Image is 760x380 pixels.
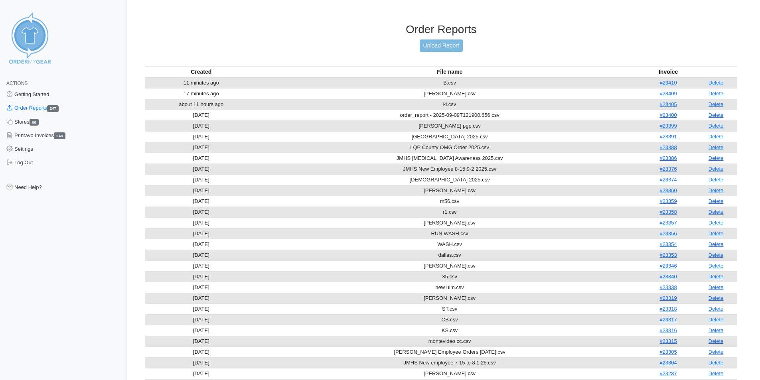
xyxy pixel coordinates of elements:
td: [DATE] [145,293,258,303]
td: JMHS [MEDICAL_DATA] Awareness 2025.csv [257,153,642,163]
a: #23287 [659,370,677,376]
td: JMHS New Employee 8-15 9-2 2025.csv [257,163,642,174]
a: #23358 [659,209,677,215]
td: LQP County OMG Order 2025.csv [257,142,642,153]
td: [DATE] [145,131,258,142]
a: #23409 [659,91,677,96]
td: [DATE] [145,185,258,196]
a: #23410 [659,80,677,86]
td: [DATE] [145,207,258,217]
td: [DATE] [145,314,258,325]
td: [DATE] [145,271,258,282]
td: [DATE] [145,250,258,260]
a: Delete [709,274,724,280]
td: 17 minutes ago [145,88,258,99]
span: 247 [47,105,59,112]
td: JMHS New employee 7 15 to 8 1 25.csv [257,357,642,368]
a: Delete [709,112,724,118]
span: Actions [6,81,28,86]
td: 35.csv [257,271,642,282]
td: CB.csv [257,314,642,325]
td: [PERSON_NAME].csv [257,368,642,379]
a: #23359 [659,198,677,204]
td: 11 minutes ago [145,77,258,89]
td: [PERSON_NAME].csv [257,217,642,228]
h3: Order Reports [145,23,738,36]
a: Upload Report [420,39,463,52]
a: #23356 [659,230,677,236]
td: ST.csv [257,303,642,314]
td: [DATE] [145,303,258,314]
a: Delete [709,177,724,183]
td: [DATE] [145,174,258,185]
td: dallas.csv [257,250,642,260]
a: Delete [709,295,724,301]
td: [DATE] [145,336,258,347]
td: [DATE] [145,239,258,250]
a: #23354 [659,241,677,247]
td: [DATE] [145,357,258,368]
td: [PERSON_NAME].csv [257,293,642,303]
td: m56.csv [257,196,642,207]
td: [PERSON_NAME].csv [257,185,642,196]
a: Delete [709,80,724,86]
td: [DATE] [145,325,258,336]
span: 246 [54,132,65,139]
a: Delete [709,230,724,236]
a: #23340 [659,274,677,280]
a: Delete [709,220,724,226]
a: #23386 [659,155,677,161]
a: Delete [709,252,724,258]
th: File name [257,66,642,77]
a: Delete [709,91,724,96]
td: [DATE] [145,368,258,379]
th: Created [145,66,258,77]
a: Delete [709,327,724,333]
a: Delete [709,144,724,150]
td: [DATE] [145,282,258,293]
td: [PERSON_NAME].csv [257,260,642,271]
td: [DATE] [145,163,258,174]
a: #23388 [659,144,677,150]
a: Delete [709,123,724,129]
td: [DATE] [145,153,258,163]
td: [PERSON_NAME].csv [257,88,642,99]
a: #23399 [659,123,677,129]
td: KS.csv [257,325,642,336]
td: B.csv [257,77,642,89]
a: Delete [709,209,724,215]
td: [PERSON_NAME] pgp.csv [257,120,642,131]
a: Delete [709,187,724,193]
td: about 11 hours ago [145,99,258,110]
a: Delete [709,198,724,204]
a: #23317 [659,317,677,323]
a: #23316 [659,327,677,333]
a: #23315 [659,338,677,344]
a: #23353 [659,252,677,258]
a: #23405 [659,101,677,107]
td: [PERSON_NAME] Employee Orders [DATE].csv [257,347,642,357]
a: #23338 [659,284,677,290]
td: [DATE] [145,217,258,228]
a: Delete [709,349,724,355]
td: r1.csv [257,207,642,217]
td: [DATE] [145,260,258,271]
a: #23318 [659,306,677,312]
a: #23391 [659,134,677,140]
td: montevideo cc.csv [257,336,642,347]
a: #23305 [659,349,677,355]
td: [DATE] [145,347,258,357]
td: new ulm.csv [257,282,642,293]
td: [DATE] [145,196,258,207]
a: Delete [709,155,724,161]
a: Delete [709,263,724,269]
a: Delete [709,284,724,290]
a: #23319 [659,295,677,301]
td: [DATE] [145,228,258,239]
span: 66 [30,119,39,126]
a: #23400 [659,112,677,118]
a: #23376 [659,166,677,172]
td: order_report - 2025-09-09T121900.656.csv [257,110,642,120]
a: Delete [709,241,724,247]
td: [DATE] [145,120,258,131]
